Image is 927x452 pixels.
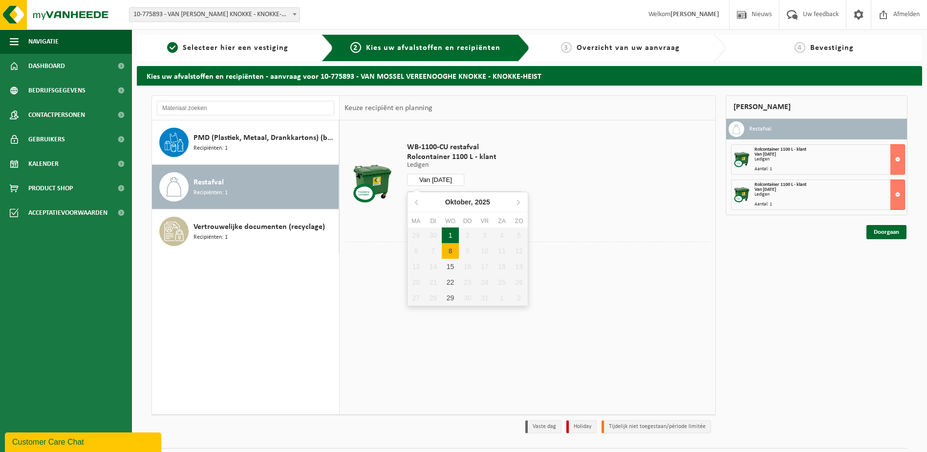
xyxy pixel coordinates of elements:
[475,199,490,205] i: 2025
[28,152,59,176] span: Kalender
[157,101,334,115] input: Materiaal zoeken
[152,209,339,253] button: Vertrouwelijke documenten (recyclage) Recipiënten: 1
[28,201,108,225] span: Acceptatievoorwaarden
[194,144,228,153] span: Recipiënten: 1
[183,44,288,52] span: Selecteer hier een vestiging
[755,167,905,172] div: Aantal: 1
[28,176,73,201] span: Product Shop
[493,216,510,226] div: za
[755,182,806,187] span: Rolcontainer 1100 L - klant
[755,192,905,197] div: Ledigen
[441,194,494,210] div: Oktober,
[194,132,336,144] span: PMD (Plastiek, Metaal, Drankkartons) (bedrijven)
[28,29,59,54] span: Navigatie
[407,152,522,162] span: Rolcontainer 1100 L - klant
[142,42,314,54] a: 1Selecteer hier een vestiging
[28,103,85,127] span: Contactpersonen
[442,243,459,259] div: 8
[129,7,300,22] span: 10-775893 - VAN MOSSEL VEREENOOGHE KNOKKE - KNOKKE-HEIST
[425,216,442,226] div: di
[755,157,905,162] div: Ledigen
[137,66,922,85] h2: Kies uw afvalstoffen en recipiënten - aanvraag voor 10-775893 - VAN MOSSEL VEREENOOGHE KNOKKE - K...
[866,225,906,239] a: Doorgaan
[670,11,719,18] strong: [PERSON_NAME]
[28,78,86,103] span: Bedrijfsgegevens
[476,216,493,226] div: vr
[350,42,361,53] span: 2
[459,216,476,226] div: do
[407,142,522,152] span: WB-1100-CU restafval
[129,8,300,22] span: 10-775893 - VAN MOSSEL VEREENOOGHE KNOKKE - KNOKKE-HEIST
[577,44,680,52] span: Overzicht van uw aanvraag
[442,227,459,243] div: 1
[561,42,572,53] span: 3
[464,191,522,204] span: Aantal
[602,420,711,433] li: Tijdelijk niet toegestaan/période limitée
[407,162,522,169] p: Ledigen
[28,127,65,152] span: Gebruikers
[340,96,437,120] div: Keuze recipiënt en planning
[194,233,228,242] span: Recipiënten: 1
[511,216,528,226] div: zo
[167,42,178,53] span: 1
[408,216,425,226] div: ma
[442,259,459,274] div: 15
[525,420,561,433] li: Vaste dag
[5,430,163,452] iframe: chat widget
[755,147,806,152] span: Rolcontainer 1100 L - klant
[194,177,224,188] span: Restafval
[755,202,905,207] div: Aantal: 1
[749,121,772,137] h3: Restafval
[194,188,228,198] span: Recipiënten: 1
[407,174,465,186] input: Selecteer datum
[366,44,500,52] span: Kies uw afvalstoffen en recipiënten
[194,221,325,233] span: Vertrouwelijke documenten (recyclage)
[442,216,459,226] div: wo
[152,120,339,165] button: PMD (Plastiek, Metaal, Drankkartons) (bedrijven) Recipiënten: 1
[442,274,459,290] div: 22
[566,420,597,433] li: Holiday
[755,152,776,157] strong: Van [DATE]
[28,54,65,78] span: Dashboard
[152,165,339,209] button: Restafval Recipiënten: 1
[726,95,907,119] div: [PERSON_NAME]
[795,42,805,53] span: 4
[755,187,776,192] strong: Van [DATE]
[810,44,854,52] span: Bevestiging
[442,290,459,306] div: 29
